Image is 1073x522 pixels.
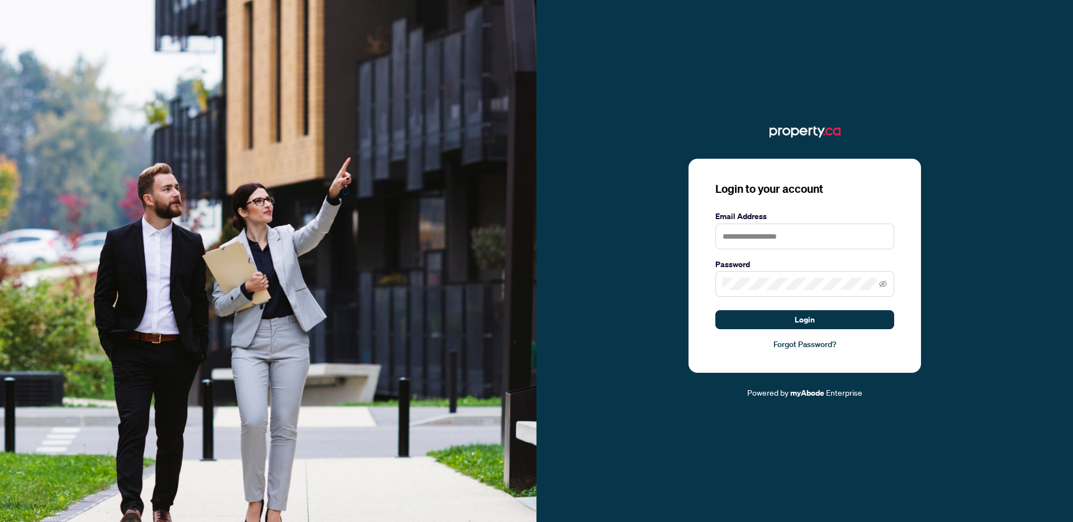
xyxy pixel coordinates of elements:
h3: Login to your account [715,181,894,197]
button: Login [715,310,894,329]
label: Password [715,258,894,271]
span: Enterprise [826,387,862,397]
a: myAbode [790,387,824,399]
a: Forgot Password? [715,338,894,350]
img: ma-logo [770,123,841,141]
label: Email Address [715,210,894,222]
span: Powered by [747,387,789,397]
span: Login [795,311,815,329]
span: eye-invisible [879,280,887,288]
